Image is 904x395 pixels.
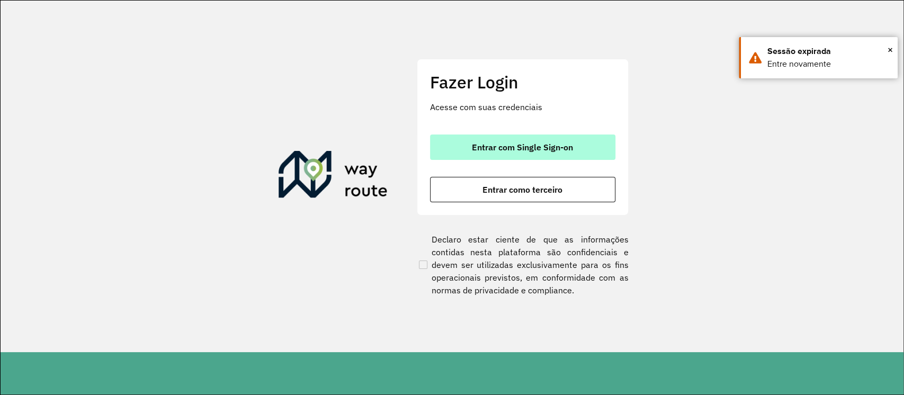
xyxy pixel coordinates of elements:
[430,177,615,202] button: button
[279,151,388,202] img: Roteirizador AmbevTech
[430,134,615,160] button: button
[472,143,573,151] span: Entrar com Single Sign-on
[430,101,615,113] p: Acesse com suas credenciais
[767,58,890,70] div: Entre novamente
[417,233,629,297] label: Declaro estar ciente de que as informações contidas nesta plataforma são confidenciais e devem se...
[482,185,562,194] span: Entrar como terceiro
[430,72,615,92] h2: Fazer Login
[888,42,893,58] button: Close
[767,45,890,58] div: Sessão expirada
[888,42,893,58] span: ×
